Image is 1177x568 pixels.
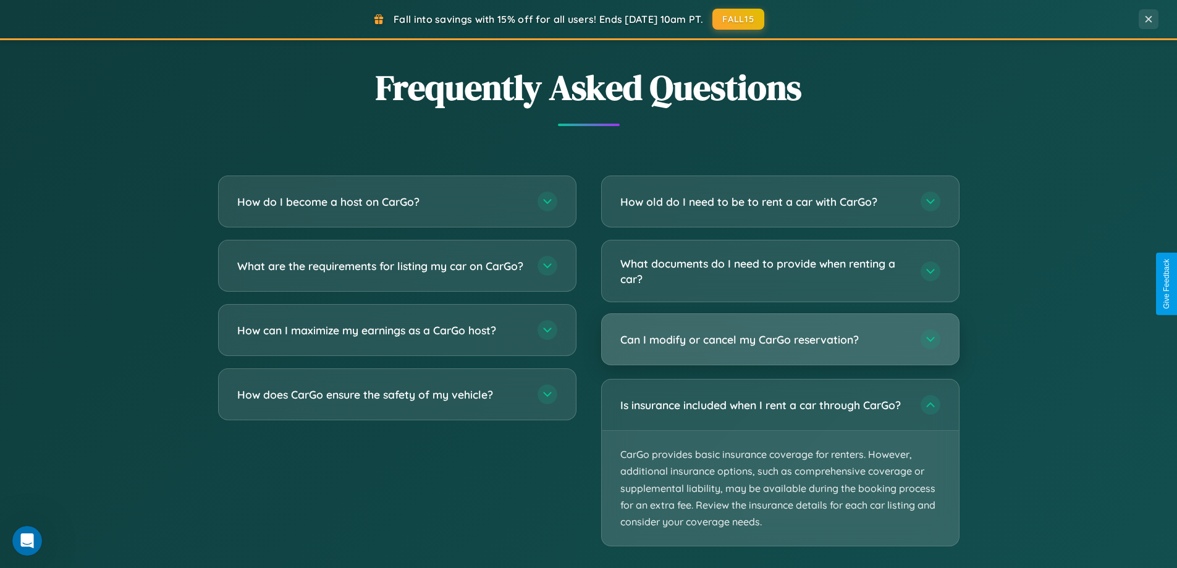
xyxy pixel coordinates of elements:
[394,13,703,25] span: Fall into savings with 15% off for all users! Ends [DATE] 10am PT.
[620,194,908,210] h3: How old do I need to be to rent a car with CarGo?
[237,194,525,210] h3: How do I become a host on CarGo?
[237,258,525,274] h3: What are the requirements for listing my car on CarGo?
[1162,259,1171,309] div: Give Feedback
[620,397,908,413] h3: Is insurance included when I rent a car through CarGo?
[237,387,525,402] h3: How does CarGo ensure the safety of my vehicle?
[620,256,908,286] h3: What documents do I need to provide when renting a car?
[712,9,764,30] button: FALL15
[602,431,959,546] p: CarGo provides basic insurance coverage for renters. However, additional insurance options, such ...
[620,332,908,347] h3: Can I modify or cancel my CarGo reservation?
[12,526,42,556] iframe: Intercom live chat
[218,64,960,111] h2: Frequently Asked Questions
[237,323,525,338] h3: How can I maximize my earnings as a CarGo host?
